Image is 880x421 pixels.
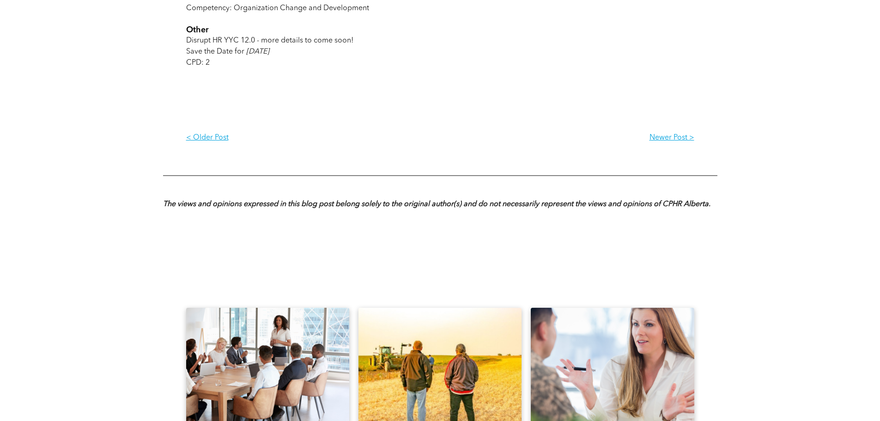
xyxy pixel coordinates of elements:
[246,48,269,55] span: [DATE]
[163,201,710,208] strong: The views and opinions expressed in this blog post belong solely to the original author(s) and do...
[186,134,440,142] p: < Older Post
[186,126,440,150] a: < Older Post
[186,5,369,12] span: Competency: Organization Change and Development
[186,37,353,44] span: Disrupt HR YYC 12.0 - more details to come soon!
[186,48,244,55] span: Save the Date for
[440,134,694,142] p: Newer Post >
[440,126,694,150] a: Newer Post >
[186,59,210,67] span: CPD: 2
[186,26,209,34] span: Other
